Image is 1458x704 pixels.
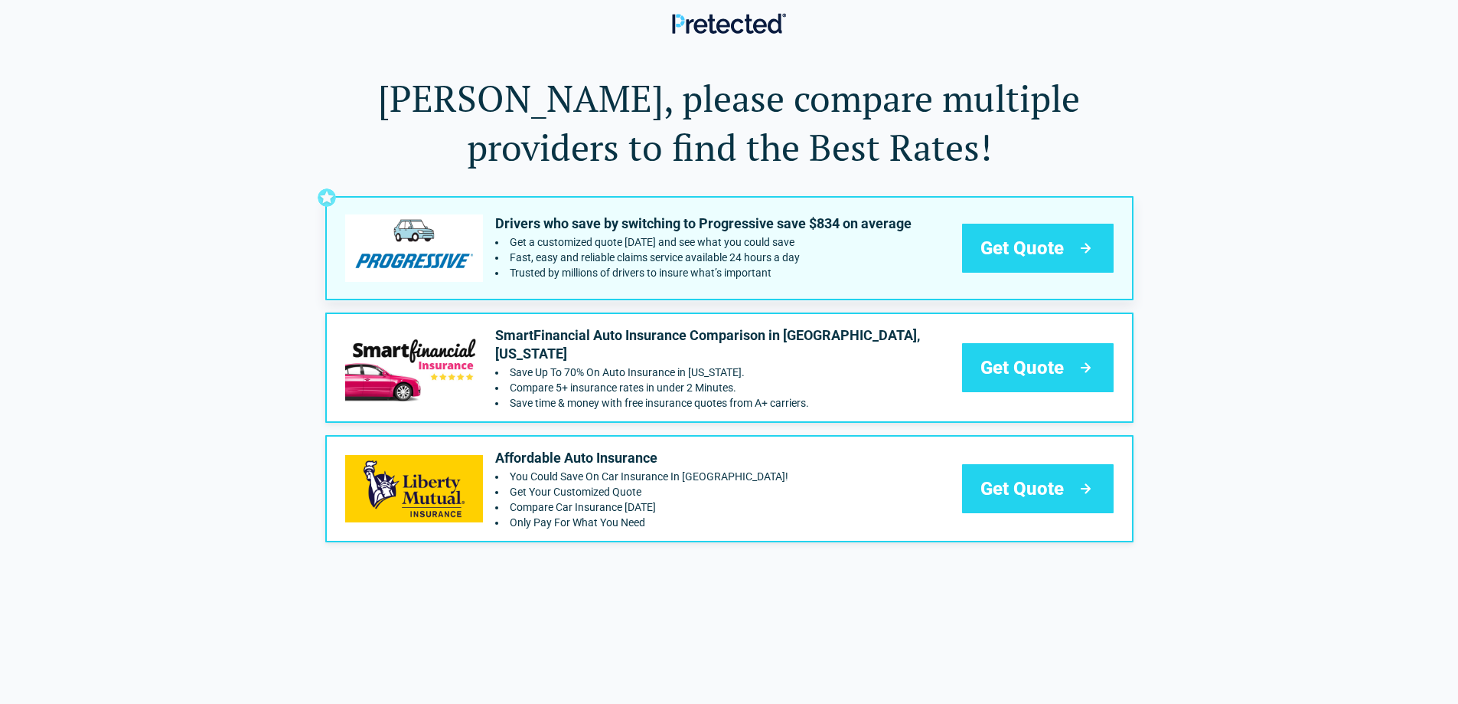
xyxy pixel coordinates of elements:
[345,334,483,401] img: smartfinancial's logo
[495,366,950,378] li: Save Up To 70% On Auto Insurance in Alabama.
[495,470,788,483] li: You Could Save On Car Insurance In Jacksonville!
[980,236,1064,260] span: Get Quote
[980,355,1064,380] span: Get Quote
[325,196,1133,300] a: progressive's logoDrivers who save by switching to Progressive save $834 on averageGet a customiz...
[495,214,912,233] p: Drivers who save by switching to Progressive save $834 on average
[495,501,788,513] li: Compare Car Insurance Today
[495,486,788,498] li: Get Your Customized Quote
[325,435,1133,542] a: libertymutual's logoAffordable Auto InsuranceYou Could Save On Car Insurance In [GEOGRAPHIC_DATA]...
[980,476,1064,501] span: Get Quote
[495,397,950,409] li: Save time & money with free insurance quotes from A+ carriers.
[495,516,788,529] li: Only Pay For What You Need
[345,214,483,281] img: progressive's logo
[495,449,788,467] p: Affordable Auto Insurance
[345,455,483,522] img: libertymutual's logo
[325,74,1133,172] h1: [PERSON_NAME], please compare multiple providers to find the Best Rates!
[495,326,950,363] p: SmartFinancial Auto Insurance Comparison in [GEOGRAPHIC_DATA], [US_STATE]
[325,313,1133,423] a: smartfinancial's logoSmartFinancial Auto Insurance Comparison in [GEOGRAPHIC_DATA], [US_STATE]Sav...
[495,236,912,248] li: Get a customized quote today and see what you could save
[495,381,950,394] li: Compare 5+ insurance rates in under 2 Minutes.
[495,267,912,279] li: Trusted by millions of drivers to insure what’s important
[495,251,912,264] li: Fast, easy and reliable claims service available 24 hours a day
